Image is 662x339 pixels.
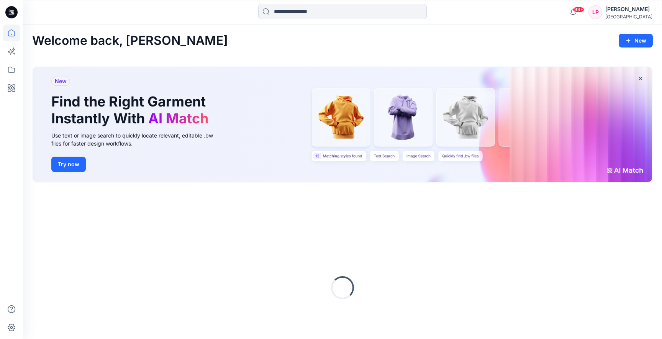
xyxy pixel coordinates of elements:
[51,93,212,126] h1: Find the Right Garment Instantly With
[573,7,584,13] span: 99+
[148,110,208,127] span: AI Match
[605,5,652,14] div: [PERSON_NAME]
[619,34,653,47] button: New
[588,5,602,19] div: LP
[51,131,224,147] div: Use text or image search to quickly locate relevant, editable .bw files for faster design workflows.
[51,157,86,172] button: Try now
[605,14,652,20] div: [GEOGRAPHIC_DATA]
[55,77,67,86] span: New
[32,34,228,48] h2: Welcome back, [PERSON_NAME]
